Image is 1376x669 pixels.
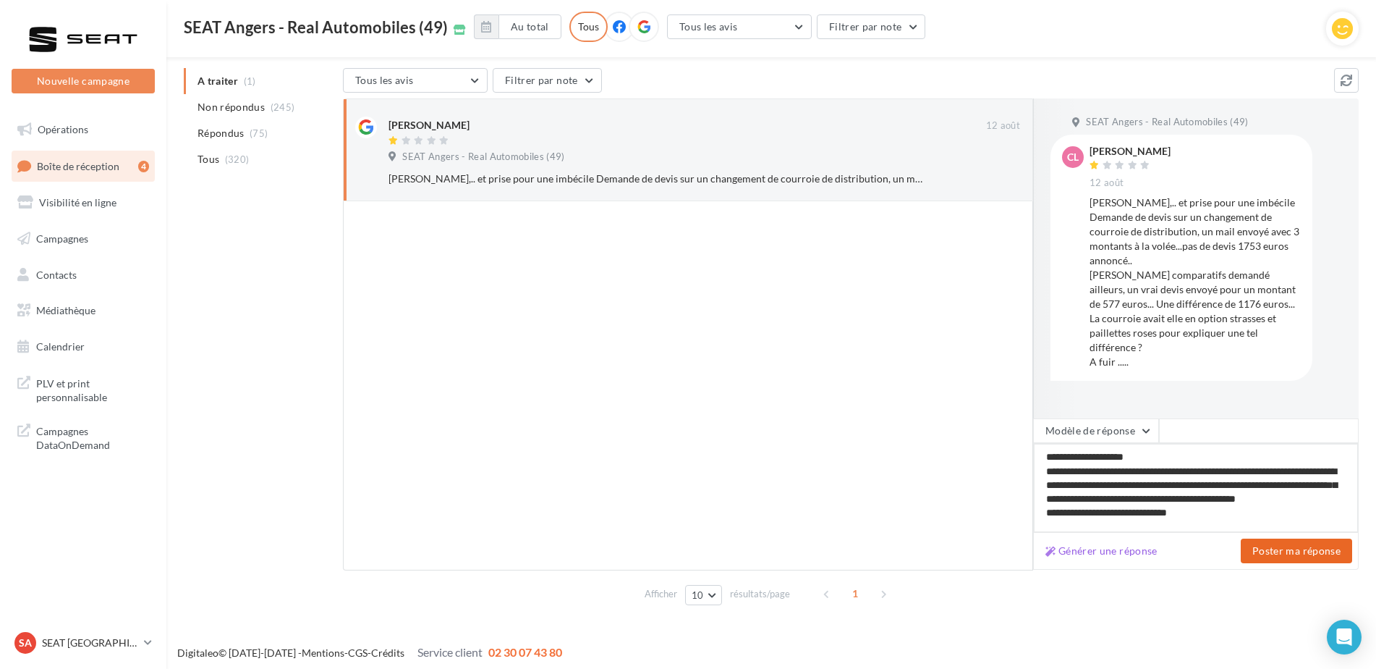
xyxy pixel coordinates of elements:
[493,68,602,93] button: Filtrer par note
[37,159,119,172] span: Boîte de réception
[343,68,488,93] button: Tous les avis
[817,14,926,39] button: Filtrer par note
[488,645,562,659] span: 02 30 07 43 80
[36,374,149,405] span: PLV et print personnalisable
[177,647,562,659] span: © [DATE]-[DATE] - - -
[12,69,155,93] button: Nouvelle campagne
[1090,195,1301,369] div: [PERSON_NAME],.. et prise pour une imbécile Demande de devis sur un changement de courroie de dis...
[1241,539,1352,563] button: Poster ma réponse
[302,647,344,659] a: Mentions
[371,647,404,659] a: Crédits
[12,629,155,657] a: SA SEAT [GEOGRAPHIC_DATA]
[844,582,867,605] span: 1
[184,20,448,35] span: SEAT Angers - Real Automobiles (49)
[198,100,265,114] span: Non répondus
[388,118,470,132] div: [PERSON_NAME]
[9,224,158,254] a: Campagnes
[42,636,138,650] p: SEAT [GEOGRAPHIC_DATA]
[36,304,95,316] span: Médiathèque
[36,421,149,453] span: Campagnes DataOnDemand
[730,587,790,601] span: résultats/page
[9,188,158,218] a: Visibilité en ligne
[417,645,483,659] span: Service client
[198,152,219,167] span: Tous
[138,161,149,172] div: 4
[569,12,608,42] div: Tous
[271,101,295,113] span: (245)
[1327,620,1362,655] div: Open Intercom Messenger
[1090,146,1171,156] div: [PERSON_NAME]
[685,585,722,605] button: 10
[348,647,368,659] a: CGS
[198,126,245,140] span: Répondus
[1086,116,1248,129] span: SEAT Angers - Real Automobiles (49)
[498,14,561,39] button: Au total
[1033,418,1159,443] button: Modèle de réponse
[1090,177,1124,190] span: 12 août
[388,172,926,186] div: [PERSON_NAME],.. et prise pour une imbécile Demande de devis sur un changement de courroie de dis...
[692,589,704,601] span: 10
[36,340,85,353] span: Calendrier
[19,636,32,650] span: SA
[474,14,561,39] button: Au total
[667,14,812,39] button: Tous les avis
[1040,542,1163,560] button: Générer une réponse
[1067,150,1079,164] span: CL
[39,196,116,209] span: Visibilité en ligne
[355,74,414,86] span: Tous les avis
[402,151,564,164] span: SEAT Angers - Real Automobiles (49)
[36,232,88,245] span: Campagnes
[225,153,250,165] span: (320)
[9,368,158,411] a: PLV et print personnalisable
[36,268,77,280] span: Contacts
[38,123,88,135] span: Opérations
[9,332,158,362] a: Calendrier
[177,647,218,659] a: Digitaleo
[9,416,158,458] a: Campagnes DataOnDemand
[9,295,158,326] a: Médiathèque
[645,587,677,601] span: Afficher
[250,127,268,139] span: (75)
[9,114,158,145] a: Opérations
[986,119,1020,132] span: 12 août
[9,151,158,182] a: Boîte de réception4
[679,20,738,33] span: Tous les avis
[9,260,158,290] a: Contacts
